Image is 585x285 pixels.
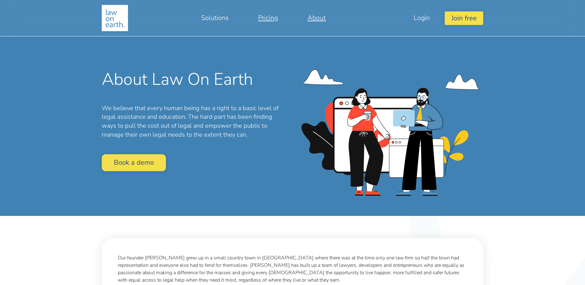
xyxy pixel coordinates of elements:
h1: About Law On Earth [102,69,288,89]
a: Book a demo [102,154,166,171]
a: Solutions [186,10,243,25]
img: small_talk.png [301,69,479,196]
a: Pricing [243,10,293,25]
button: Join free [445,11,483,25]
p: We believe that every human being has a right to a basic level of legal assistance and education.... [102,104,288,139]
a: Login [399,10,445,25]
a: About [293,10,340,25]
img: diamond_129129.svg [397,198,453,254]
p: Our founder [PERSON_NAME] grew up in a small country town in [GEOGRAPHIC_DATA] where there was at... [118,254,467,284]
img: Making legal services accessible to everyone, anywhere, anytime [102,5,128,31]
